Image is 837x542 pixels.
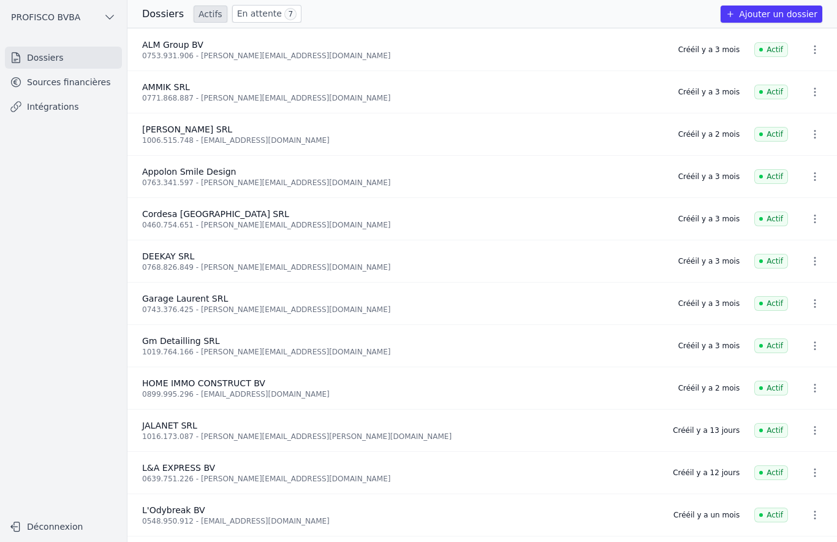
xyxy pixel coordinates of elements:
button: Déconnexion [5,517,122,536]
div: 0763.341.597 - [PERSON_NAME][EMAIL_ADDRESS][DOMAIN_NAME] [142,178,664,188]
div: Créé il y a 2 mois [678,383,740,393]
div: Créé il y a 3 mois [678,341,740,351]
div: 0771.868.887 - [PERSON_NAME][EMAIL_ADDRESS][DOMAIN_NAME] [142,93,664,103]
div: 0460.754.651 - [PERSON_NAME][EMAIL_ADDRESS][DOMAIN_NAME] [142,220,664,230]
div: 0753.931.906 - [PERSON_NAME][EMAIL_ADDRESS][DOMAIN_NAME] [142,51,664,61]
span: Actif [754,508,788,522]
button: Ajouter un dossier [721,6,822,23]
span: Actif [754,465,788,480]
div: 1016.173.087 - [PERSON_NAME][EMAIL_ADDRESS][PERSON_NAME][DOMAIN_NAME] [142,432,658,441]
span: ALM Group BV [142,40,203,50]
span: 7 [284,8,297,20]
span: Appolon Smile Design [142,167,236,177]
div: Créé il y a 3 mois [678,299,740,308]
span: Actif [754,296,788,311]
span: L&A EXPRESS BV [142,463,215,473]
span: JALANET SRL [142,421,197,430]
span: Actif [754,127,788,142]
span: L'Odybreak BV [142,505,205,515]
span: PROFISCO BVBA [11,11,80,23]
div: Créé il y a 3 mois [678,214,740,224]
button: PROFISCO BVBA [5,7,122,27]
div: Créé il y a 3 mois [678,45,740,55]
span: Cordesa [GEOGRAPHIC_DATA] SRL [142,209,289,219]
div: Créé il y a 3 mois [678,172,740,181]
span: Actif [754,212,788,226]
a: Intégrations [5,96,122,118]
a: En attente 7 [232,5,301,23]
div: 0548.950.912 - [EMAIL_ADDRESS][DOMAIN_NAME] [142,516,659,526]
span: Gm Detailling SRL [142,336,220,346]
div: Créé il y a 2 mois [678,129,740,139]
span: Actif [754,85,788,99]
div: Créé il y a 3 mois [678,87,740,97]
a: Actifs [194,6,227,23]
div: 1006.515.748 - [EMAIL_ADDRESS][DOMAIN_NAME] [142,135,664,145]
div: Créé il y a 12 jours [673,468,740,478]
div: 0743.376.425 - [PERSON_NAME][EMAIL_ADDRESS][DOMAIN_NAME] [142,305,664,315]
span: Actif [754,338,788,353]
span: Garage Laurent SRL [142,294,228,303]
span: [PERSON_NAME] SRL [142,124,232,134]
span: DEEKAY SRL [142,251,194,261]
span: Actif [754,381,788,395]
span: Actif [754,169,788,184]
div: 0639.751.226 - [PERSON_NAME][EMAIL_ADDRESS][DOMAIN_NAME] [142,474,658,484]
span: Actif [754,42,788,57]
span: Actif [754,254,788,269]
a: Dossiers [5,47,122,69]
a: Sources financières [5,71,122,93]
div: 1019.764.166 - [PERSON_NAME][EMAIL_ADDRESS][DOMAIN_NAME] [142,347,664,357]
div: 0899.995.296 - [EMAIL_ADDRESS][DOMAIN_NAME] [142,389,664,399]
span: HOME IMMO CONSTRUCT BV [142,378,265,388]
div: Créé il y a 3 mois [678,256,740,266]
div: Créé il y a 13 jours [673,426,740,435]
span: AMMIK SRL [142,82,190,92]
span: Actif [754,423,788,438]
div: 0768.826.849 - [PERSON_NAME][EMAIL_ADDRESS][DOMAIN_NAME] [142,262,664,272]
div: Créé il y a un mois [673,510,740,520]
h3: Dossiers [142,7,184,21]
